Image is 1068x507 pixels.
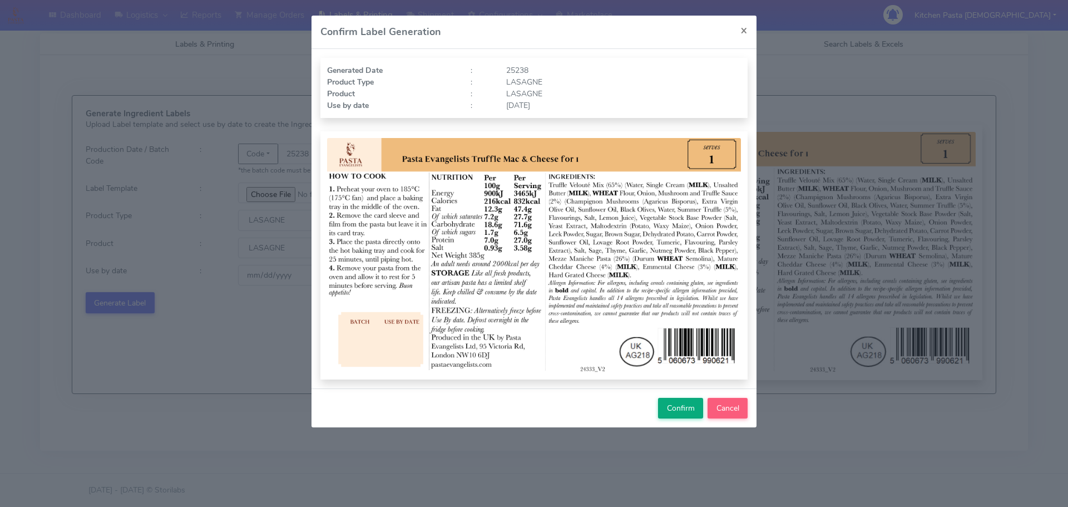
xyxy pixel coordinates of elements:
div: LASAGNE [498,88,749,100]
div: : [462,65,498,76]
h4: Confirm Label Generation [320,24,441,40]
strong: Generated Date [327,65,383,76]
button: Close [731,16,756,45]
button: Confirm [658,398,703,419]
div: : [462,100,498,111]
strong: Product Type [327,77,374,87]
span: × [740,22,748,38]
div: LASAGNE [498,76,749,88]
img: Label Preview [327,138,741,373]
div: [DATE] [498,100,749,111]
div: : [462,88,498,100]
span: Confirm [667,403,695,414]
div: : [462,76,498,88]
strong: Product [327,88,355,99]
strong: Use by date [327,100,369,111]
button: Cancel [708,398,748,419]
div: 25238 [498,65,749,76]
